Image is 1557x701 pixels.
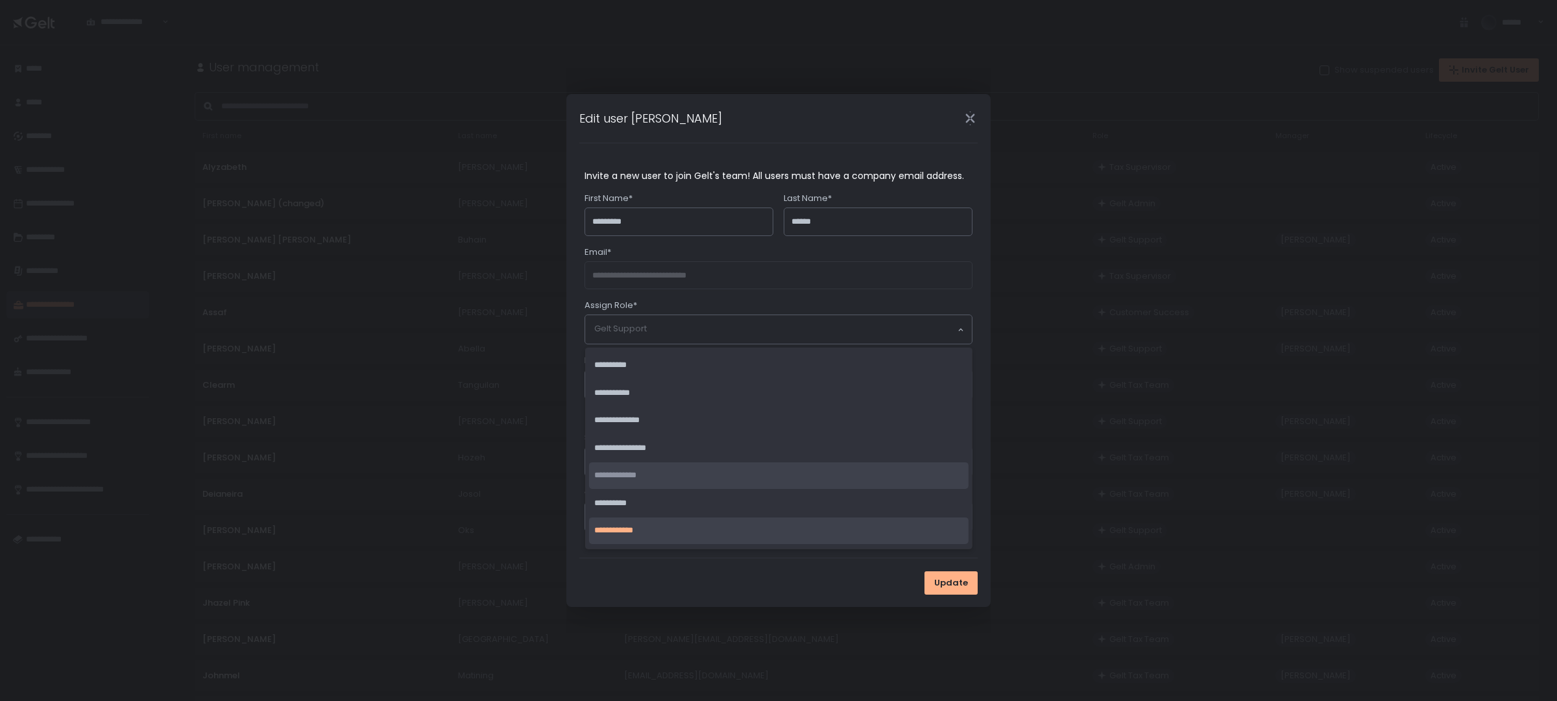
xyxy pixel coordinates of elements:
[585,193,633,204] span: First Name*
[594,323,956,336] input: Search for option
[924,571,978,595] button: Update
[949,111,991,126] div: Close
[585,300,637,311] span: Assign Role*
[579,110,722,127] h1: Edit user [PERSON_NAME]
[784,193,832,204] span: Last Name*
[585,169,972,182] p: Invite a new user to join Gelt's team! All users must have a company email address.
[585,246,611,258] span: Email*
[585,315,972,344] div: Search for option
[934,577,968,589] span: Update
